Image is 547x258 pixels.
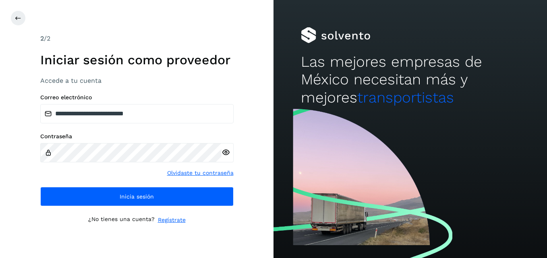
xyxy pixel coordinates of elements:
[40,52,234,68] h1: Iniciar sesión como proveedor
[40,35,44,42] span: 2
[167,169,234,177] a: Olvidaste tu contraseña
[40,94,234,101] label: Correo electrónico
[40,187,234,206] button: Inicia sesión
[40,133,234,140] label: Contraseña
[40,34,234,43] div: /2
[40,77,234,84] h3: Accede a tu cuenta
[158,216,186,224] a: Regístrate
[301,53,520,106] h2: Las mejores empresas de México necesitan más y mejores
[357,89,454,106] span: transportistas
[120,194,154,199] span: Inicia sesión
[88,216,155,224] p: ¿No tienes una cuenta?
